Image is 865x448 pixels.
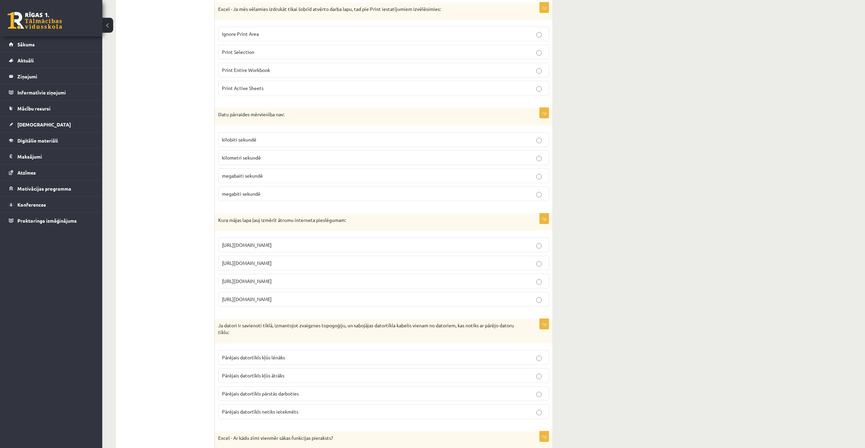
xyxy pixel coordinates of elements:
[222,67,270,73] span: Print Entire Workbook
[536,50,542,56] input: Print Selection
[9,149,94,164] a: Maksājumi
[9,101,94,116] a: Mācību resursi
[17,218,77,224] span: Proktoringa izmēģinājums
[17,169,36,176] span: Atzīmes
[222,354,285,360] span: Pārējais datortīkls kļūs lēnāks
[536,138,542,143] input: kilobiti sekundē
[536,261,542,267] input: [URL][DOMAIN_NAME]
[17,105,50,111] span: Mācību resursi
[222,154,261,161] span: kilometri sekundē
[539,431,549,442] p: 1p
[9,213,94,228] a: Proktoringa izmēģinājums
[17,185,71,192] span: Motivācijas programma
[536,243,542,249] input: [URL][DOMAIN_NAME]
[17,85,94,100] legend: Informatīvie ziņojumi
[536,68,542,74] input: Print Entire Workbook
[9,69,94,84] a: Ziņojumi
[536,392,542,397] input: Pārējais datortīkls pārstās darboties
[9,197,94,212] a: Konferences
[222,242,272,248] span: [URL][DOMAIN_NAME]
[536,86,542,92] input: Print Active Sheets
[222,296,272,302] span: [URL][DOMAIN_NAME]
[17,137,58,144] span: Digitālie materiāli
[218,217,515,224] p: Kura mājas lapa ļauj izmērīt ātrumu interneta pieslēgumam:
[9,117,94,132] a: [DEMOGRAPHIC_DATA]
[222,408,298,415] span: Pārējais datortīkls netiks ietekmēts
[8,12,62,29] a: Rīgas 1. Tālmācības vidusskola
[536,297,542,303] input: [URL][DOMAIN_NAME]
[9,53,94,68] a: Aktuāli
[9,165,94,180] a: Atzīmes
[222,31,259,37] span: Ignore Print Area
[9,36,94,52] a: Sākums
[222,85,264,91] span: Print Active Sheets
[218,6,515,13] p: Excel - Ja mēs vēlamies izdrukāt tikai šobrīd atvērto darba lapu, tad pie Print iestatījumiem izv...
[539,107,549,118] p: 1p
[17,121,71,128] span: [DEMOGRAPHIC_DATA]
[222,278,272,284] span: [URL][DOMAIN_NAME]
[218,435,515,442] p: Excel - Ar kādu zīmi vienmēr sākas funkcijas pieraksts?
[536,374,542,379] input: Pārējais datortīkls kļūs ātrāks
[536,192,542,197] input: megabiti sekundē
[17,57,34,63] span: Aktuāli
[222,260,272,266] span: [URL][DOMAIN_NAME]
[536,356,542,361] input: Pārējais datortīkls kļūs lēnāks
[222,191,260,197] span: megabiti sekundē
[17,201,46,208] span: Konferences
[9,181,94,196] a: Motivācijas programma
[9,133,94,148] a: Digitālie materiāli
[17,41,35,47] span: Sākums
[536,174,542,179] input: megabaiti sekundē
[536,156,542,161] input: kilometri sekundē
[17,69,94,84] legend: Ziņojumi
[536,279,542,285] input: [URL][DOMAIN_NAME]
[222,49,254,55] span: Print Selection
[539,213,549,224] p: 1p
[536,410,542,415] input: Pārējais datortīkls netiks ietekmēts
[222,136,256,143] span: kilobiti sekundē
[17,149,94,164] legend: Maksājumi
[539,2,549,13] p: 1p
[539,318,549,329] p: 1p
[218,322,515,335] p: Ja datori ir savienoti tīklā, izmantojot zvaigznes topogoģiju, un sabojājas datortīkla kabelis vi...
[218,111,515,118] p: Datu pārraides mērvienība nav:
[222,173,263,179] span: megabaiti sekundē
[536,32,542,38] input: Ignore Print Area
[9,85,94,100] a: Informatīvie ziņojumi
[222,372,284,378] span: Pārējais datortīkls kļūs ātrāks
[222,390,299,397] span: Pārējais datortīkls pārstās darboties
